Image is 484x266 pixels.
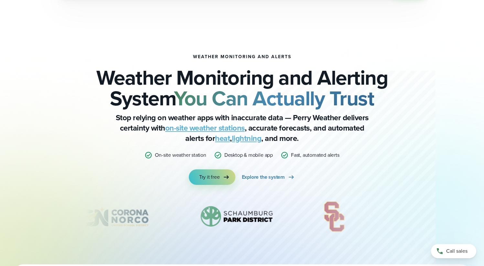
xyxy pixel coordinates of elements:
a: on-site weather stations [165,122,245,134]
h2: Weather Monitoring and Alerting System [86,67,399,109]
a: Try it free [189,169,235,185]
img: Schaumburg-Park-District-1.svg [191,200,283,233]
strong: You Can Actually Trust [174,83,374,113]
a: lightning [232,133,262,144]
span: Try it free [199,173,220,181]
a: Explore the system [242,169,295,185]
p: Fast, automated alerts [291,151,339,159]
span: Call sales [446,247,468,255]
div: 8 of 12 [191,200,283,233]
img: Cabot-Citrus-Farms.svg [385,200,444,233]
img: Corona-Norco-Unified-School-District.svg [68,200,160,233]
div: 9 of 12 [314,200,354,233]
p: On-site weather station [155,151,206,159]
span: Explore the system [242,173,285,181]
p: Stop relying on weather apps with inaccurate data — Perry Weather delivers certainty with , accur... [113,112,371,144]
img: University-of-Southern-California-USC.svg [314,200,354,233]
p: Desktop & mobile app [224,151,273,159]
div: 7 of 12 [68,200,160,233]
a: heat [215,133,230,144]
div: slideshow [86,200,399,236]
div: 10 of 12 [385,200,444,233]
h1: Weather Monitoring and Alerts [193,54,291,59]
a: Call sales [431,244,476,258]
